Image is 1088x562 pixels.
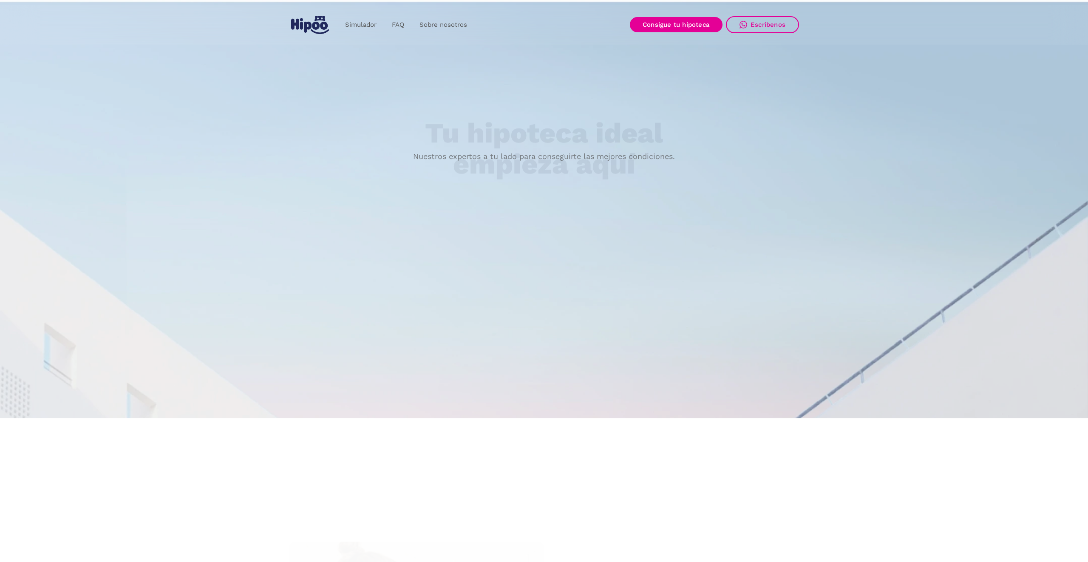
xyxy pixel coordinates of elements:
[289,12,331,37] a: home
[726,16,799,33] a: Escríbenos
[412,17,475,33] a: Sobre nosotros
[383,118,705,180] h1: Tu hipoteca ideal empieza aquí
[337,17,384,33] a: Simulador
[751,21,785,28] div: Escríbenos
[630,17,722,32] a: Consigue tu hipoteca
[384,17,412,33] a: FAQ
